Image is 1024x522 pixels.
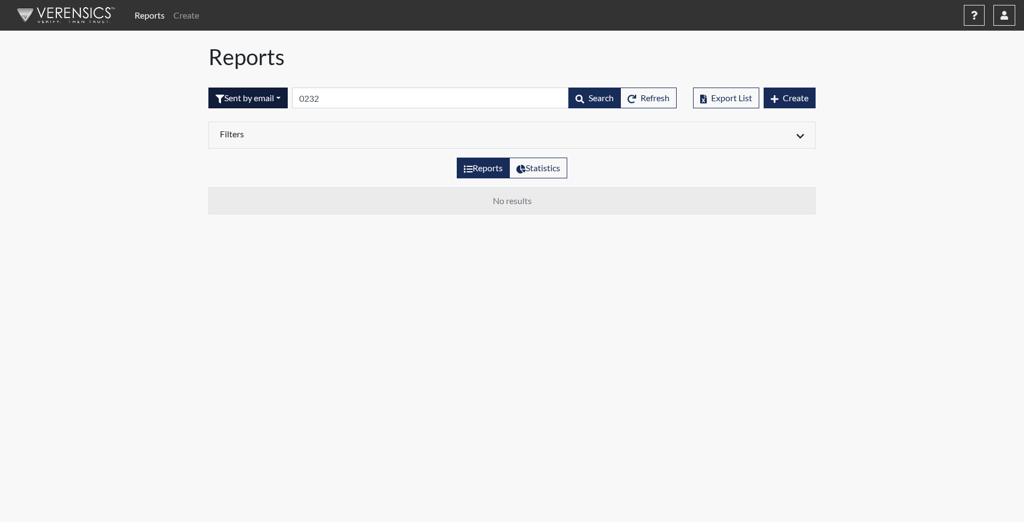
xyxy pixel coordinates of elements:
span: Refresh [641,92,670,103]
a: Create [169,4,203,26]
button: Export List [693,88,759,108]
label: View the list of reports [457,158,510,178]
h1: Reports [208,44,816,70]
h6: Filters [220,129,504,139]
button: Sent by email [208,88,288,108]
span: Search [589,92,614,103]
button: Refresh [620,88,677,108]
td: No results [209,188,816,214]
label: View statistics about completed interviews [509,158,567,178]
div: Click to expand/collapse filters [212,129,812,142]
input: Search by Registration ID, Interview Number, or Investigation Name. [292,88,569,108]
button: Search [568,88,621,108]
a: Reports [130,4,169,26]
button: Create [764,88,816,108]
span: Export List [711,92,752,103]
div: Filter by interview status [208,88,288,108]
span: Create [783,92,808,103]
